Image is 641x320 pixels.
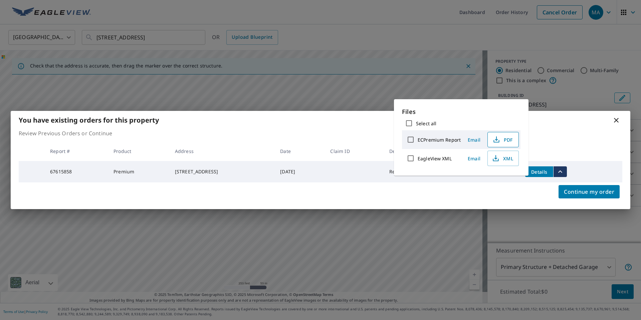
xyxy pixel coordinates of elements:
[402,107,520,116] p: Files
[416,120,436,127] label: Select all
[466,155,482,162] span: Email
[564,187,614,196] span: Continue my order
[384,141,441,161] th: Delivery
[529,169,549,175] span: Details
[275,161,325,182] td: [DATE]
[384,161,441,182] td: Regular
[175,168,269,175] div: [STREET_ADDRESS]
[418,155,452,162] label: EagleView XML
[45,161,108,182] td: 67615858
[108,141,170,161] th: Product
[325,141,384,161] th: Claim ID
[463,153,485,164] button: Email
[525,166,553,177] button: detailsBtn-67615858
[275,141,325,161] th: Date
[492,154,513,162] span: XML
[559,185,620,198] button: Continue my order
[487,151,519,166] button: XML
[19,129,622,137] p: Review Previous Orders or Continue
[418,137,461,143] label: ECPremium Report
[492,136,513,144] span: PDF
[19,116,159,125] b: You have existing orders for this property
[45,141,108,161] th: Report #
[466,137,482,143] span: Email
[170,141,275,161] th: Address
[487,132,519,147] button: PDF
[108,161,170,182] td: Premium
[553,166,567,177] button: filesDropdownBtn-67615858
[463,135,485,145] button: Email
